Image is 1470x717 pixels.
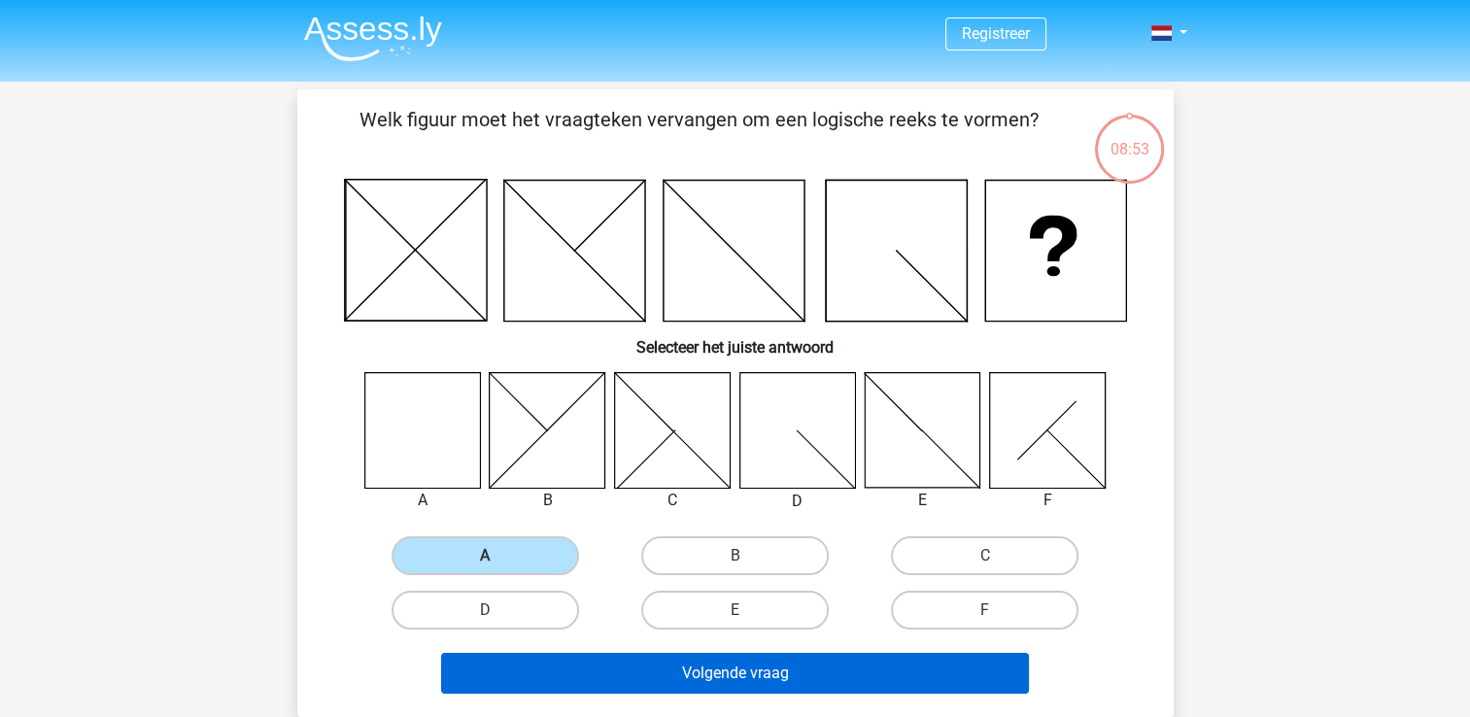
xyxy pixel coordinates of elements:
h6: Selecteer het juiste antwoord [328,323,1143,357]
label: C [891,536,1078,575]
a: Registreer [962,24,1030,43]
div: C [599,489,746,512]
label: D [392,591,579,630]
label: E [641,591,829,630]
div: 08:53 [1093,113,1166,161]
div: F [974,489,1121,512]
label: F [891,591,1078,630]
p: Welk figuur moet het vraagteken vervangen om een logische reeks te vormen? [328,105,1070,163]
label: A [392,536,579,575]
div: B [474,489,621,512]
div: E [849,489,996,512]
label: B [641,536,829,575]
img: Assessly [304,16,442,61]
button: Volgende vraag [441,653,1029,694]
div: D [725,490,872,513]
div: A [350,489,496,512]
